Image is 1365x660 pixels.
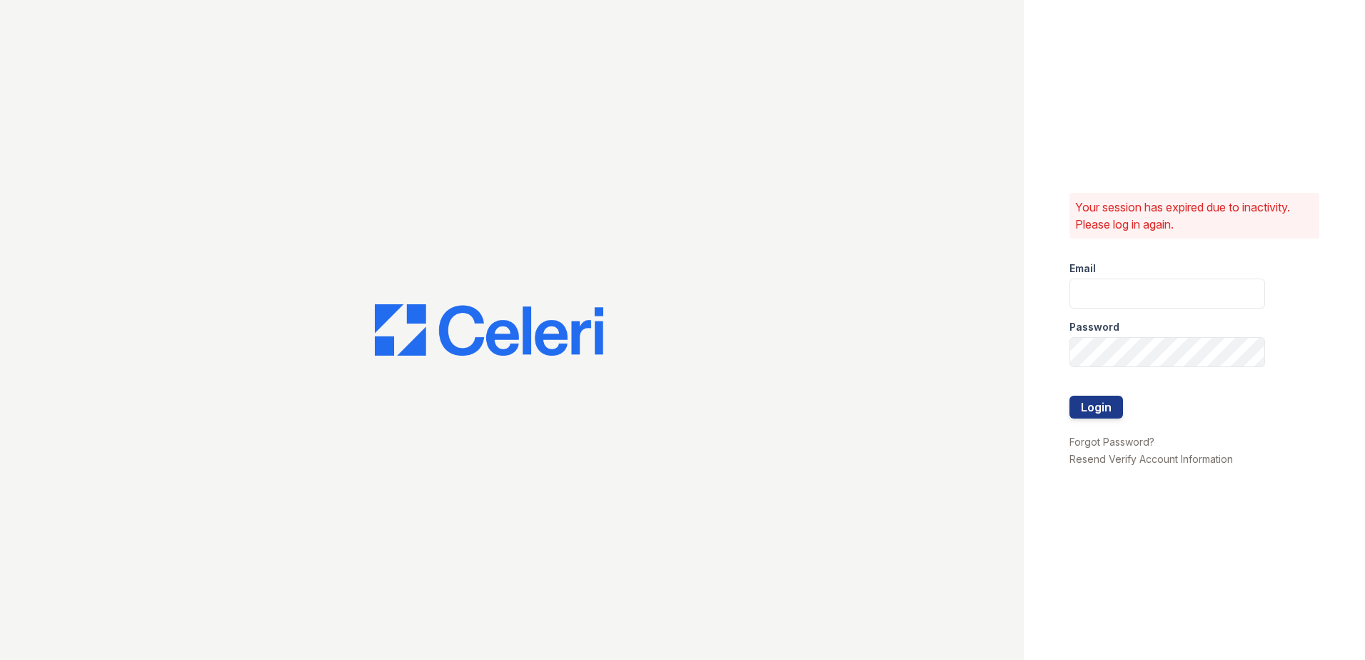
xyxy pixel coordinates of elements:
[1075,199,1314,233] p: Your session has expired due to inactivity. Please log in again.
[1069,261,1096,276] label: Email
[375,304,603,356] img: CE_Logo_Blue-a8612792a0a2168367f1c8372b55b34899dd931a85d93a1a3d3e32e68fde9ad4.png
[1069,436,1154,448] a: Forgot Password?
[1069,396,1123,419] button: Login
[1069,320,1119,334] label: Password
[1069,453,1233,465] a: Resend Verify Account Information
